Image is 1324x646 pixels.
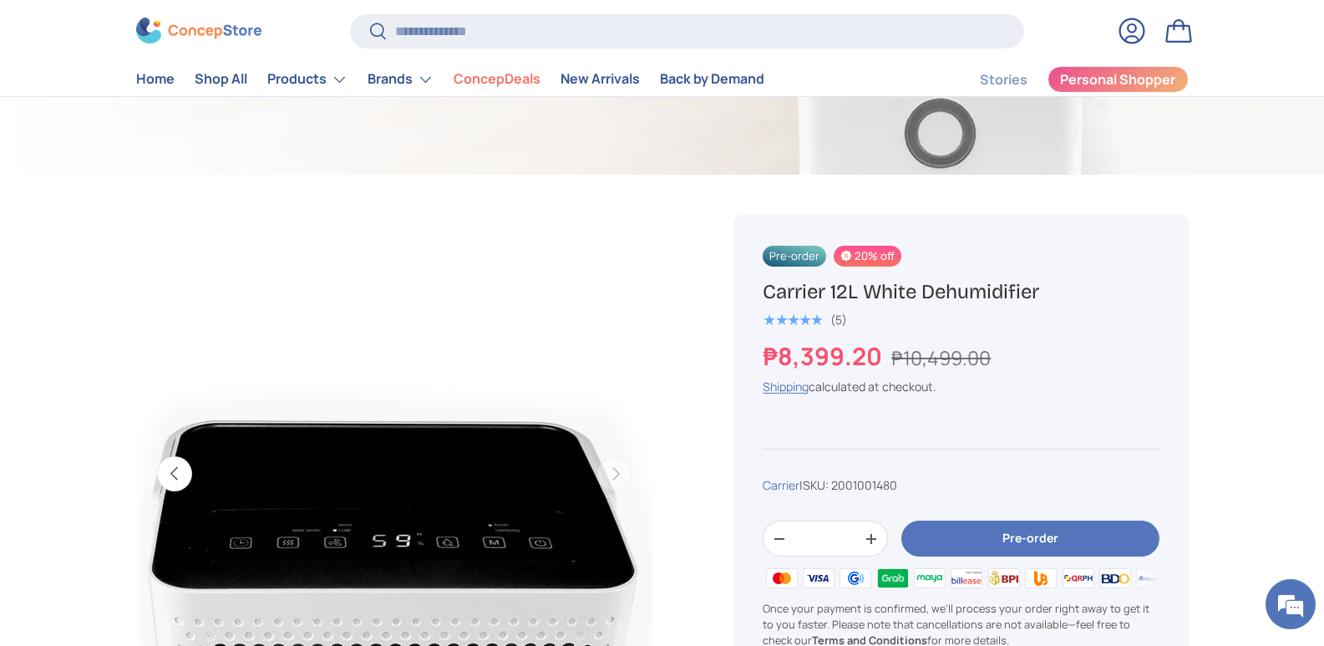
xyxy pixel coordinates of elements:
[831,477,897,493] span: 2001001480
[763,477,799,493] a: Carrier
[561,64,640,96] a: New Arrivals
[358,63,444,96] summary: Brands
[1134,565,1170,590] img: metrobank
[799,477,897,493] span: |
[763,279,1159,305] h1: Carrier 12L White Dehumidifier
[763,313,822,328] div: 5.0 out of 5.0 stars
[257,63,358,96] summary: Products
[763,565,799,590] img: master
[986,565,1022,590] img: bpi
[8,456,318,515] textarea: Type your message and hit 'Enter'
[763,312,822,328] span: ★★★★★
[948,565,985,590] img: billease
[803,477,829,493] span: SKU:
[1022,565,1059,590] img: ubp
[874,565,911,590] img: grabpay
[837,565,874,590] img: gcash
[1048,66,1189,93] a: Personal Shopper
[97,211,231,379] span: We're online!
[911,565,948,590] img: maya
[980,64,1027,96] a: Stories
[87,94,281,115] div: Chat with us now
[454,64,540,96] a: ConcepDeals
[763,378,1159,395] div: calculated at checkout.
[195,64,247,96] a: Shop All
[830,313,847,326] div: (5)
[763,379,809,394] a: Shipping
[1059,565,1096,590] img: qrph
[763,339,886,373] strong: ₱8,399.20
[660,64,764,96] a: Back by Demand
[901,521,1159,557] button: Pre-order
[136,63,764,96] nav: Primary
[136,64,175,96] a: Home
[834,246,901,267] span: 20% off
[940,63,1189,96] nav: Secondary
[800,565,837,590] img: visa
[1097,565,1134,590] img: bdo
[1060,74,1175,87] span: Personal Shopper
[891,344,991,371] s: ₱10,499.00
[763,309,847,328] a: 5.0 out of 5.0 stars (5)
[136,18,261,44] img: ConcepStore
[274,8,314,48] div: Minimize live chat window
[763,246,826,267] span: Pre-order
